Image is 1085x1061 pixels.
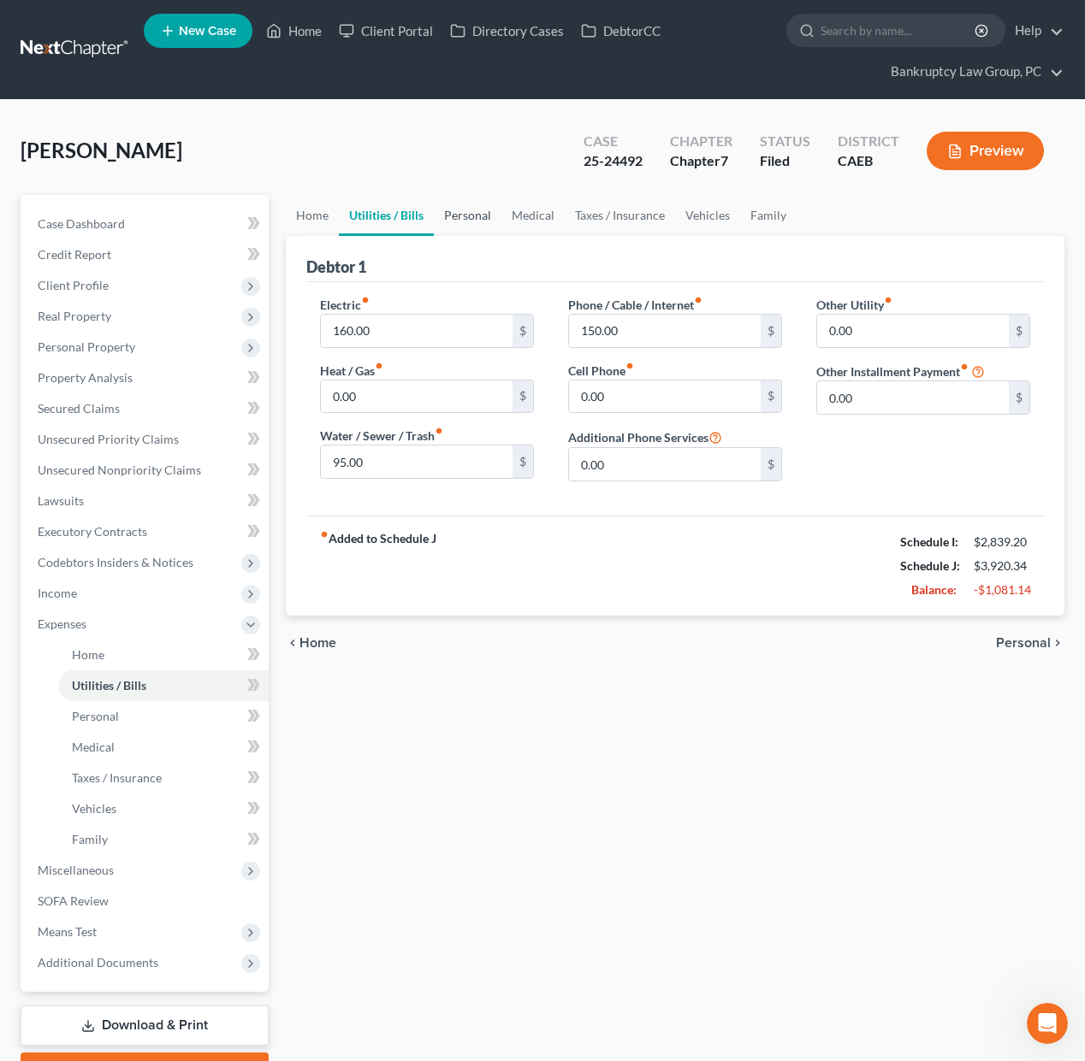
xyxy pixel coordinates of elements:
[1027,1003,1068,1044] iframe: Intercom live chat
[435,427,443,435] i: fiber_manual_record
[501,195,565,236] a: Medical
[996,636,1051,650] span: Personal
[838,132,899,151] div: District
[20,123,54,157] img: Profile image for Emma
[817,381,1009,414] input: --
[760,132,810,151] div: Status
[320,362,383,380] label: Heat / Gas
[163,267,211,285] div: • [DATE]
[38,309,111,323] span: Real Property
[306,256,366,277] div: Debtor 1
[138,576,204,588] span: Messages
[1009,315,1029,347] div: $
[38,924,97,939] span: Means Test
[61,251,104,264] span: Yes sir!
[513,315,533,347] div: $
[127,8,219,37] h1: Messages
[72,770,162,785] span: Taxes / Insurance
[572,15,669,46] a: DebtorCC
[996,636,1064,650] button: Personal chevron_right
[884,296,892,304] i: fiber_manual_record
[375,362,383,370] i: fiber_manual_record
[163,457,211,475] div: • [DATE]
[61,457,160,475] div: [PERSON_NAME]
[320,427,443,445] label: Water / Sewer / Trash
[321,380,513,413] input: --
[38,432,179,446] span: Unsecured Priority Claims
[38,493,84,508] span: Lawsuits
[61,393,160,411] div: [PERSON_NAME]
[694,296,703,304] i: fiber_manual_record
[38,616,86,631] span: Expenses
[675,195,740,236] a: Vehicles
[320,296,370,314] label: Electric
[24,886,269,917] a: SOFA Review
[79,481,264,516] button: Send us a message
[720,152,728,168] span: 7
[761,315,781,347] div: $
[816,363,969,380] label: Other Installment Payment
[61,330,160,348] div: [PERSON_NAME]
[58,763,269,793] a: Taxes / Insurance
[24,363,269,393] a: Property Analysis
[39,576,74,588] span: Home
[38,586,77,600] span: Income
[179,25,236,38] span: New Case
[321,445,513,478] input: --
[163,77,211,95] div: • [DATE]
[838,151,899,171] div: CAEB
[58,732,269,763] a: Medical
[61,203,160,221] div: [PERSON_NAME]
[58,640,269,670] a: Home
[565,195,675,236] a: Taxes / Insurance
[670,132,732,151] div: Chapter
[761,380,781,413] div: $
[38,463,201,477] span: Unsecured Nonpriority Claims
[163,330,211,348] div: • [DATE]
[228,533,342,602] button: Help
[569,380,761,413] input: --
[38,339,135,354] span: Personal Property
[20,250,54,284] img: Profile image for James
[442,15,572,46] a: Directory Cases
[72,832,108,846] span: Family
[569,315,761,347] input: --
[960,363,969,371] i: fiber_manual_record
[38,555,193,569] span: Codebtors Insiders & Notices
[911,582,957,597] strong: Balance:
[61,520,160,538] div: [PERSON_NAME]
[24,209,269,239] a: Case Dashboard
[434,195,501,236] a: Personal
[20,376,54,410] img: Profile image for James
[20,439,54,474] img: Profile image for Lindsey
[258,15,330,46] a: Home
[163,393,211,411] div: • [DATE]
[72,801,116,816] span: Vehicles
[299,636,336,650] span: Home
[286,636,336,650] button: chevron_left Home
[760,151,810,171] div: Filed
[38,401,120,416] span: Secured Claims
[330,15,442,46] a: Client Portal
[61,77,160,95] div: [PERSON_NAME]
[339,195,434,236] a: Utilities / Bills
[24,486,269,516] a: Lawsuits
[568,296,703,314] label: Phone / Cable / Internet
[58,701,269,732] a: Personal
[568,427,722,447] label: Additional Phone Services
[670,151,732,171] div: Chapter
[20,186,54,221] img: Profile image for Katie
[24,239,269,270] a: Credit Report
[974,533,1030,551] div: $2,839.20
[38,863,114,877] span: Miscellaneous
[761,448,781,480] div: $
[72,740,115,754] span: Medical
[21,138,182,162] span: [PERSON_NAME]
[300,7,331,38] div: Close
[24,393,269,424] a: Secured Claims
[321,315,513,347] input: --
[163,140,211,158] div: • [DATE]
[821,15,977,46] input: Search by name...
[286,195,339,236] a: Home
[584,151,643,171] div: 25-24492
